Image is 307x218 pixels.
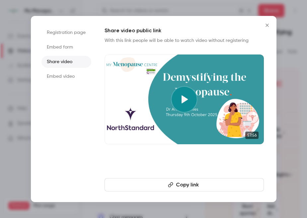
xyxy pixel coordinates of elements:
li: Embed video [41,70,91,82]
li: Share video [41,56,91,68]
span: 57:56 [245,132,259,139]
button: Close [261,19,274,32]
p: With this link people will be able to watch video without registering [105,37,264,44]
h1: Share video public link [105,27,264,35]
li: Embed form [41,41,91,53]
a: 57:56 [105,54,264,144]
li: Registration page [41,27,91,39]
button: Copy link [105,178,264,191]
